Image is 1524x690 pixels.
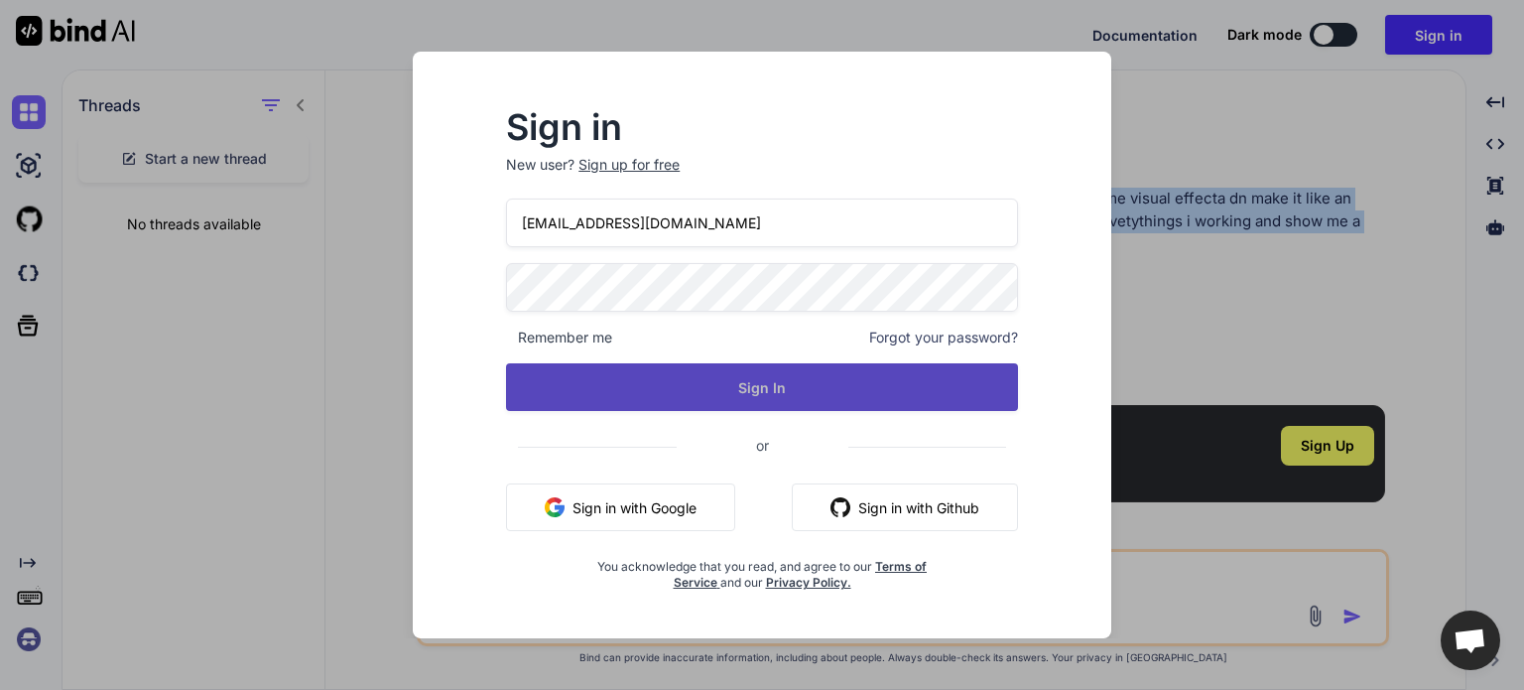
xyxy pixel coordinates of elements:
[578,155,680,175] div: Sign up for free
[506,328,612,347] span: Remember me
[869,328,1018,347] span: Forgot your password?
[506,199,1018,247] input: Login or Email
[545,497,565,517] img: google
[506,155,1018,199] p: New user?
[1441,611,1500,670] div: Open chat
[506,363,1018,411] button: Sign In
[792,483,1018,531] button: Sign in with Github
[506,111,1018,143] h2: Sign in
[677,421,848,470] span: or
[591,547,933,591] div: You acknowledge that you read, and agree to our and our
[830,497,850,517] img: github
[674,559,928,590] a: Terms of Service
[766,575,851,590] a: Privacy Policy.
[506,483,735,531] button: Sign in with Google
